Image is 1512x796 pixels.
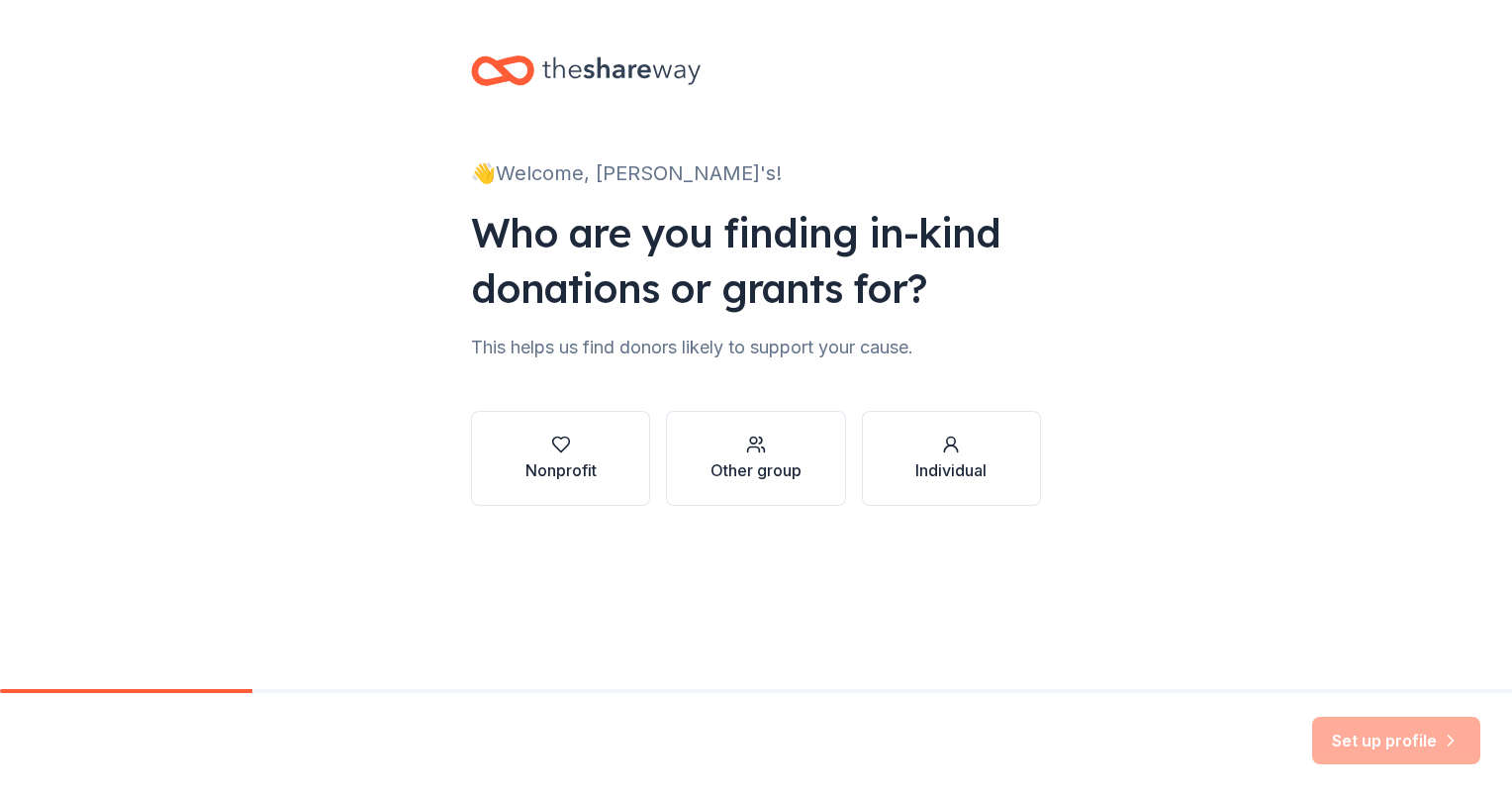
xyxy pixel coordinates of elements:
[525,458,597,482] div: Nonprofit
[666,411,845,506] button: Other group
[471,332,1041,363] div: This helps us find donors likely to support your cause.
[862,411,1041,506] button: Individual
[471,411,650,506] button: Nonprofit
[471,205,1041,316] div: Who are you finding in-kind donations or grants for?
[915,458,987,482] div: Individual
[710,458,802,482] div: Other group
[471,157,1041,189] div: 👋 Welcome, [PERSON_NAME]'s!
